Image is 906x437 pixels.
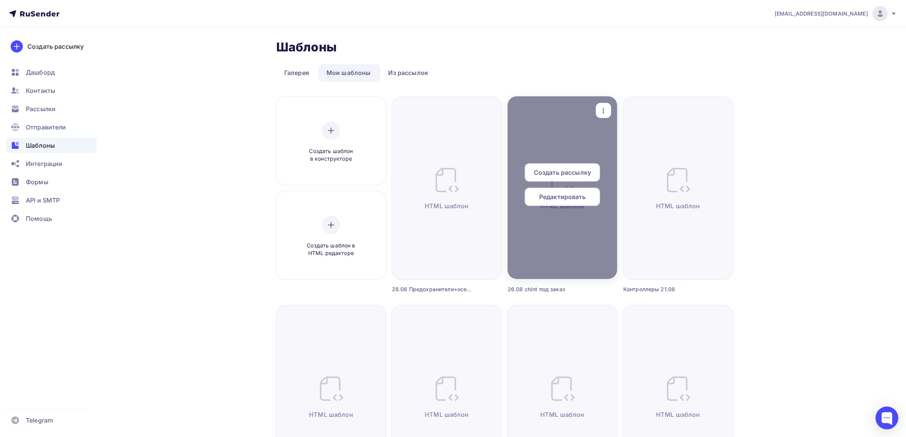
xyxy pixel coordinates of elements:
[508,285,590,293] div: 26.08 chint под заказ
[623,285,705,293] div: Контроллеры 21.08
[276,40,337,55] h2: Шаблоны
[318,64,379,81] a: Мои шаблоны
[295,242,367,257] span: Создать шаблон в HTML редакторе
[775,6,897,21] a: [EMAIL_ADDRESS][DOMAIN_NAME]
[539,192,586,201] span: Редактировать
[26,86,55,95] span: Контакты
[6,138,97,153] a: Шаблоны
[26,123,66,132] span: Отправители
[6,83,97,98] a: Контакты
[26,196,60,205] span: API и SMTP
[26,68,55,77] span: Дашборд
[26,416,53,425] span: Telegram
[6,120,97,135] a: Отправители
[26,177,48,187] span: Формы
[276,64,317,81] a: Галерея
[27,42,84,51] div: Создать рассылку
[381,64,436,81] a: Из рассылок
[392,285,474,293] div: 28.08 Предохранители+осенние скидки
[6,174,97,190] a: Формы
[534,168,591,177] span: Создать рассылку
[26,104,56,113] span: Рассылки
[6,101,97,116] a: Рассылки
[6,65,97,80] a: Дашборд
[26,141,55,150] span: Шаблоны
[295,147,367,163] span: Создать шаблон в конструкторе
[26,214,52,223] span: Помощь
[775,10,868,18] span: [EMAIL_ADDRESS][DOMAIN_NAME]
[26,159,62,168] span: Интеграции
